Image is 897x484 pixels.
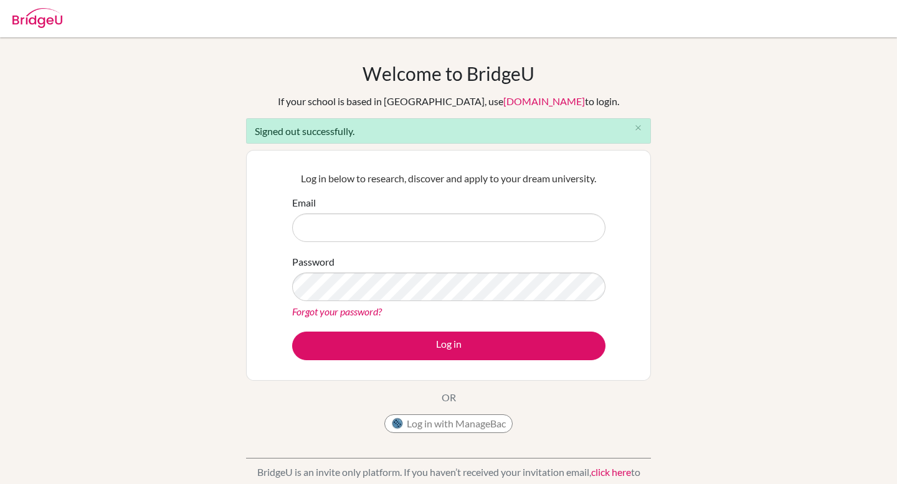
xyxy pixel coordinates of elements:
[625,119,650,137] button: Close
[292,254,335,269] label: Password
[503,95,585,107] a: [DOMAIN_NAME]
[292,195,316,210] label: Email
[246,118,651,144] div: Signed out successfully.
[292,171,605,186] p: Log in below to research, discover and apply to your dream university.
[442,390,456,405] p: OR
[634,123,643,133] i: close
[363,62,534,85] h1: Welcome to BridgeU
[384,414,513,433] button: Log in with ManageBac
[12,8,62,28] img: Bridge-U
[591,466,631,478] a: click here
[292,305,382,317] a: Forgot your password?
[292,332,605,360] button: Log in
[278,94,619,109] div: If your school is based in [GEOGRAPHIC_DATA], use to login.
